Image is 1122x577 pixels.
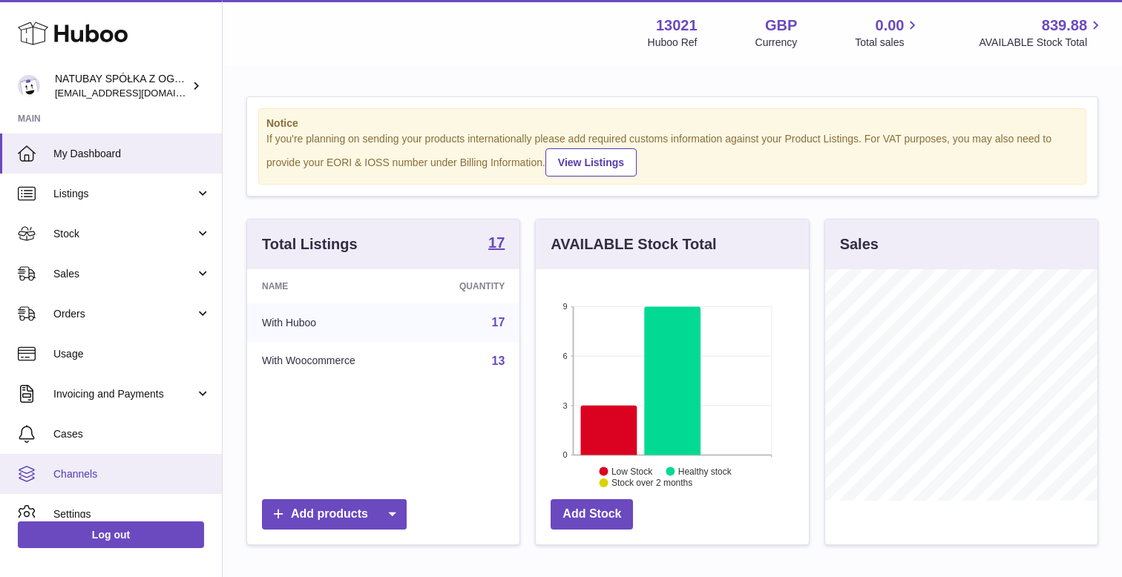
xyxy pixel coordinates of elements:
a: 839.88 AVAILABLE Stock Total [979,16,1104,50]
span: Usage [53,347,211,361]
a: Add products [262,499,407,530]
span: 839.88 [1042,16,1087,36]
span: 0.00 [876,16,905,36]
a: Log out [18,521,204,548]
strong: Notice [266,116,1078,131]
div: If you're planning on sending your products internationally please add required customs informati... [266,132,1078,177]
th: Name [247,269,416,303]
a: 0.00 Total sales [855,16,921,50]
text: Healthy stock [678,466,732,476]
span: Invoicing and Payments [53,387,195,401]
span: Total sales [855,36,921,50]
div: NATUBAY SPÓŁKA Z OGRANICZONĄ ODPOWIEDZIALNOŚCIĄ [55,72,188,100]
text: 9 [563,302,568,311]
span: Listings [53,187,195,201]
span: Cases [53,427,211,441]
text: 3 [563,400,568,409]
span: Stock [53,227,195,241]
div: Huboo Ref [648,36,698,50]
td: With Huboo [247,303,416,342]
strong: 17 [488,235,505,250]
h3: AVAILABLE Stock Total [551,234,716,254]
span: My Dashboard [53,147,211,161]
div: Currency [755,36,798,50]
a: 17 [488,235,505,253]
span: Settings [53,507,211,521]
text: 6 [563,352,568,360]
h3: Total Listings [262,234,358,254]
span: [EMAIL_ADDRESS][DOMAIN_NAME] [55,87,218,99]
strong: 13021 [656,16,698,36]
td: With Woocommerce [247,342,416,380]
text: Stock over 2 months [611,478,692,488]
th: Quantity [416,269,519,303]
strong: GBP [765,16,797,36]
a: Add Stock [551,499,633,530]
h3: Sales [840,234,879,254]
span: Sales [53,267,195,281]
span: Channels [53,467,211,481]
text: Low Stock [611,466,653,476]
a: 17 [492,316,505,329]
span: AVAILABLE Stock Total [979,36,1104,50]
text: 0 [563,450,568,459]
a: 13 [492,355,505,367]
a: View Listings [545,148,637,177]
img: internalAdmin-13021@internal.huboo.com [18,75,40,97]
span: Orders [53,307,195,321]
